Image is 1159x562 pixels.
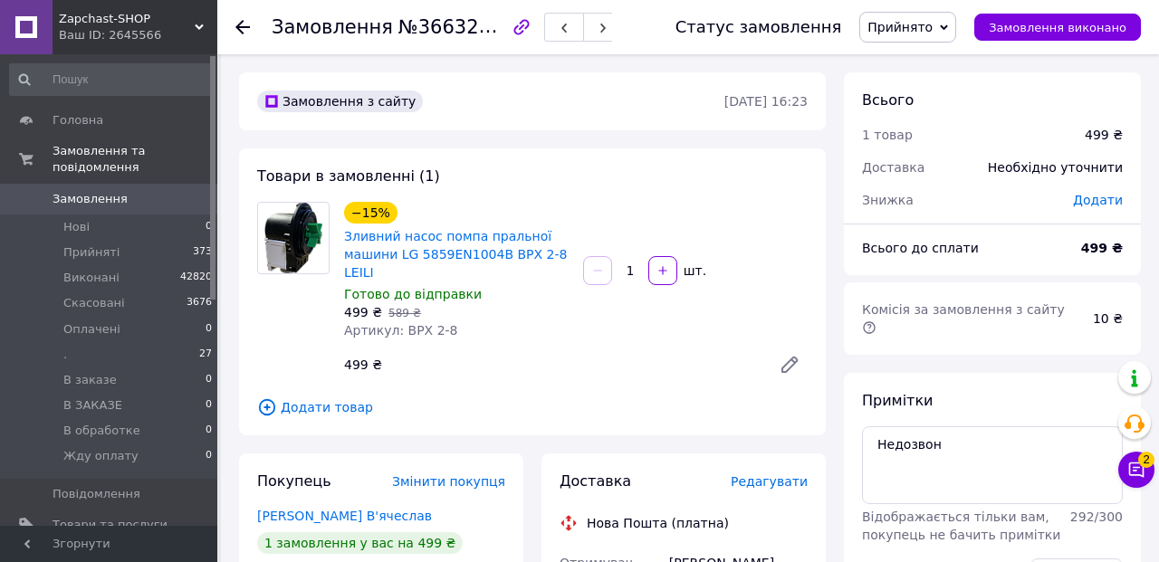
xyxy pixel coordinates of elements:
span: Знижка [862,193,914,207]
span: 1 товар [862,128,913,142]
span: Товари та послуги [53,517,168,533]
span: Замовлення виконано [989,21,1126,34]
span: Всього до сплати [862,241,979,255]
button: Замовлення виконано [974,14,1141,41]
button: Чат з покупцем2 [1118,452,1154,488]
span: Всього [862,91,914,109]
span: 0 [206,219,212,235]
span: 0 [206,321,212,338]
span: 42820 [180,270,212,286]
span: Додати товар [257,397,808,417]
span: №366325419 [398,15,527,38]
span: Готово до відправки [344,287,482,301]
div: Статус замовлення [675,18,842,36]
span: Товари в замовленні (1) [257,167,440,185]
span: . [63,347,67,363]
span: 0 [206,448,212,464]
span: Прийнято [867,20,933,34]
span: Змінити покупця [392,474,505,489]
span: 2 [1138,447,1154,463]
span: Zapchast-SHOP [59,11,195,27]
div: Нова Пошта (платна) [582,514,733,532]
span: Доставка [862,160,924,175]
span: В ЗАКАЗЕ [63,397,122,414]
span: Артикул: BPX 2-8 [344,323,458,338]
span: Жду оплату [63,448,139,464]
span: 499 ₴ [344,305,382,319]
span: 292 / 300 [1070,510,1123,524]
span: Комісія за замовлення з сайту [862,302,1068,335]
span: Замовлення [272,16,393,38]
span: 3676 [187,295,212,311]
div: Повернутися назад [235,18,250,36]
span: 0 [206,423,212,439]
span: Прийняті [63,244,120,261]
div: 499 ₴ [337,352,764,377]
span: Оплачені [63,321,120,338]
span: 27 [199,347,212,363]
span: Повідомлення [53,486,140,502]
a: Зливний насос помпа пральної машини LG 5859EN1004B BPX 2-8 LEILI [344,229,567,280]
div: 10 ₴ [1082,299,1134,338]
span: Примітки [862,392,933,409]
img: Зливний насос помпа пральної машини LG 5859EN1004B BPX 2-8 LEILI [264,203,322,273]
span: Редагувати [731,474,808,489]
div: 499 ₴ [1085,126,1123,144]
div: шт. [679,262,708,280]
span: В заказе [63,372,117,388]
div: Ваш ID: 2645566 [59,27,217,43]
span: 589 ₴ [388,307,421,319]
b: 499 ₴ [1081,241,1123,255]
span: Скасовані [63,295,125,311]
div: Необхідно уточнити [977,148,1134,187]
span: В обработке [63,423,140,439]
span: Відображається тільки вам, покупець не бачить примітки [862,510,1060,542]
span: Покупець [257,472,331,490]
span: Виконані [63,270,120,286]
span: Нові [63,219,90,235]
a: Редагувати [771,347,808,383]
a: [PERSON_NAME] В'ячеслав [257,509,432,523]
span: 0 [206,372,212,388]
span: Замовлення [53,191,128,207]
span: Замовлення та повідомлення [53,143,217,176]
span: 373 [193,244,212,261]
div: Замовлення з сайту [257,90,423,112]
span: Головна [53,112,103,129]
span: 0 [206,397,212,414]
input: Пошук [9,63,214,96]
span: Додати [1073,193,1123,207]
div: 1 замовлення у вас на 499 ₴ [257,532,463,554]
span: Доставка [560,472,631,490]
textarea: Недозвон [862,426,1123,504]
div: −15% [344,202,398,224]
time: [DATE] 16:23 [724,94,808,109]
